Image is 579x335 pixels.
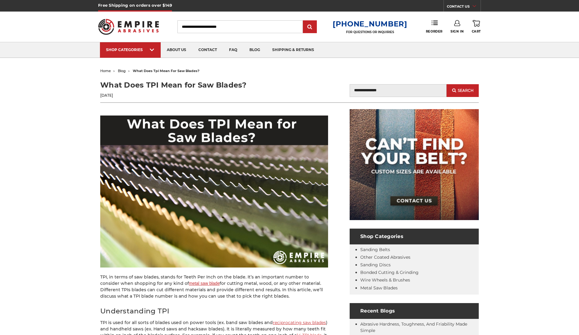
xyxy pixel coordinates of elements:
[100,93,289,98] p: [DATE]
[350,109,479,220] img: promo banner for custom belts.
[161,42,192,58] a: about us
[458,88,474,93] span: Search
[360,262,391,268] a: Sanding Discs
[360,277,410,283] a: Wire Wheels & Brushes
[100,306,328,316] h2: Understanding TPI
[100,80,289,91] h1: What Does TPI Mean for Saw Blades?
[100,274,328,299] p: TPI, in terms of saw blades, stands for Teeth Per Inch on the blade. It’s an important number to ...
[100,116,328,268] img: What does TPI mean for saw blades? Blog post header from Empire Abrasives
[447,3,481,12] a: CONTACT US
[360,285,398,291] a: Metal Saw Blades
[426,29,443,33] span: Reorder
[223,42,243,58] a: faq
[360,247,390,252] a: Sanding Belts
[451,29,464,33] span: Sign In
[426,20,443,33] a: Reorder
[133,69,199,73] span: what does tpi mean for saw blades?
[472,20,481,33] a: Cart
[100,69,111,73] a: home
[243,42,266,58] a: blog
[360,321,467,333] a: Abrasive Hardness, Toughness, and Friability Made Simple
[304,21,316,33] input: Submit
[118,69,126,73] a: blog
[447,84,479,97] button: Search
[333,19,407,28] a: [PHONE_NUMBER]
[106,47,155,52] div: SHOP CATEGORIES
[360,270,419,275] a: Bonded Cutting & Grinding
[350,303,479,319] h4: Recent Blogs
[273,320,326,325] a: reciprocating saw blades
[98,15,159,39] img: Empire Abrasives
[333,30,407,34] p: FOR QUESTIONS OR INQUIRIES
[360,254,410,260] a: Other Coated Abrasives
[192,42,223,58] a: contact
[350,229,479,244] h4: Shop Categories
[189,281,220,286] a: metal saw blade
[266,42,320,58] a: shipping & returns
[472,29,481,33] span: Cart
